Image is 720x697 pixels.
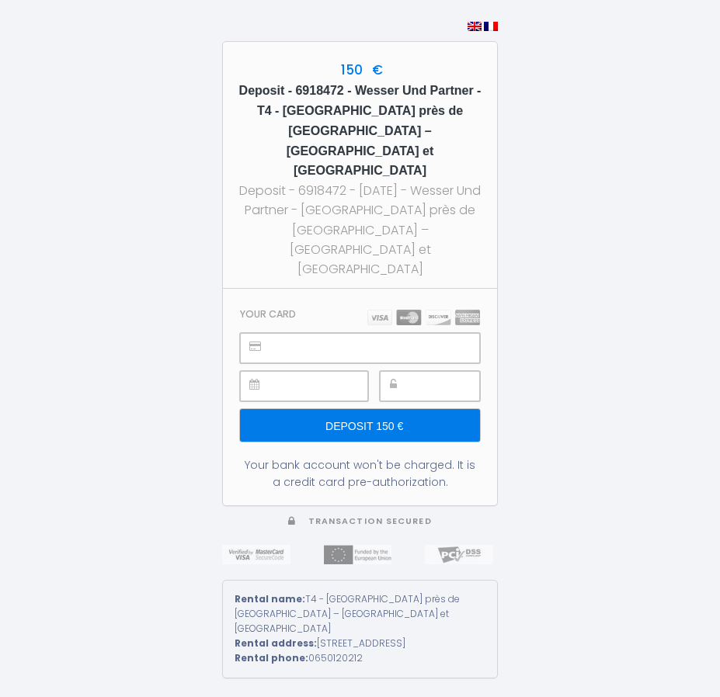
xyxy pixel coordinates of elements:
strong: Rental name: [235,592,305,605]
h5: Deposit - 6918472 - Wesser Und Partner - T4 - [GEOGRAPHIC_DATA] près de [GEOGRAPHIC_DATA] – [GEOG... [237,81,483,181]
span: Transaction secured [308,515,432,527]
img: carts.png [367,310,480,325]
iframe: Secure payment input frame [415,372,479,401]
strong: Rental address: [235,636,317,650]
h3: Your card [240,308,296,320]
div: Deposit - 6918472 - [DATE] - Wesser Und Partner - [GEOGRAPHIC_DATA] près de [GEOGRAPHIC_DATA] – [... [237,181,483,279]
img: fr.png [484,22,498,31]
iframe: Secure payment input frame [275,334,479,362]
div: [STREET_ADDRESS] [235,636,485,651]
img: en.png [468,22,482,31]
div: 0650120212 [235,651,485,666]
div: Your bank account won't be charged. It is a credit card pre-authorization. [240,456,480,491]
span: 150 € [337,61,383,79]
iframe: Secure payment input frame [275,372,367,401]
input: Deposit 150 € [240,409,480,442]
div: T4 - [GEOGRAPHIC_DATA] près de [GEOGRAPHIC_DATA] – [GEOGRAPHIC_DATA] et [GEOGRAPHIC_DATA] [235,592,485,636]
strong: Rental phone: [235,651,308,664]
